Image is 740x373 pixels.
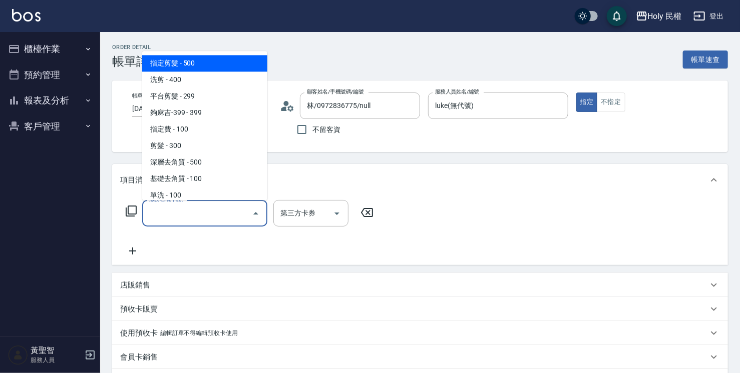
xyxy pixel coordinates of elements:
[142,187,267,203] span: 單洗 - 100
[31,345,82,355] h5: 黃聖智
[112,297,728,321] div: 預收卡販賣
[132,100,212,117] input: YYYY/MM/DD hh:mm
[142,71,267,88] span: 洗剪 - 400
[112,321,728,345] div: 使用預收卡編輯訂單不得編輯預收卡使用
[160,328,238,338] p: 編輯訂單不得編輯預收卡使用
[142,55,267,71] span: 指定剪髮 - 500
[112,196,728,265] div: 項目消費
[112,44,160,50] h2: Order detail
[112,164,728,196] div: 項目消費
[307,88,364,95] label: 顧客姓名/手機號碼/編號
[435,88,479,95] label: 服務人員姓名/編號
[648,10,682,22] div: Holy 民權
[4,62,96,88] button: 預約管理
[607,6,627,26] button: save
[112,273,728,297] div: 店販銷售
[4,87,96,113] button: 報表及分析
[120,175,150,185] p: 項目消費
[632,6,686,26] button: Holy 民權
[683,50,728,69] button: 帳單速查
[689,7,728,25] button: 登出
[120,328,158,338] p: 使用預收卡
[329,205,345,221] button: Open
[120,352,158,362] p: 會員卡銷售
[4,36,96,62] button: 櫃檯作業
[142,104,267,121] span: 夠麻吉-399 - 399
[120,280,150,290] p: 店販銷售
[12,9,41,21] img: Logo
[312,124,340,135] span: 不留客資
[142,154,267,170] span: 深層去角質 - 500
[4,113,96,139] button: 客戶管理
[142,88,267,104] span: 平台剪髮 - 299
[142,137,267,154] span: 剪髮 - 300
[112,54,160,68] h3: 帳單詳細
[120,304,158,314] p: 預收卡販賣
[31,355,82,364] p: 服務人員
[142,121,267,137] span: 指定費 - 100
[132,92,153,99] label: 帳單日期
[142,170,267,187] span: 基礎去角質 - 100
[248,205,264,221] button: Close
[597,92,625,112] button: 不指定
[8,345,28,365] img: Person
[576,92,598,112] button: 指定
[112,345,728,369] div: 會員卡銷售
